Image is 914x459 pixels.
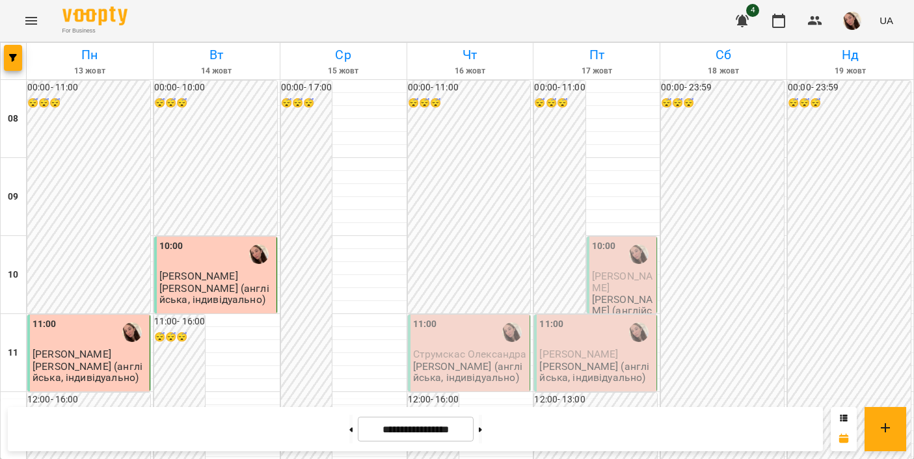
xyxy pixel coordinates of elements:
[282,65,405,77] h6: 15 жовт
[539,348,618,360] span: [PERSON_NAME]
[154,315,205,329] h6: 11:00 - 16:00
[413,348,527,360] span: Струмскас Олександра
[408,96,531,111] h6: 😴😴😴
[27,96,150,111] h6: 😴😴😴
[534,81,585,95] h6: 00:00 - 11:00
[408,393,459,407] h6: 12:00 - 16:00
[27,81,150,95] h6: 00:00 - 11:00
[592,294,654,339] p: [PERSON_NAME] (англійська, індивідуально)
[33,317,57,332] label: 11:00
[534,96,585,111] h6: 😴😴😴
[880,14,893,27] span: UA
[408,81,531,95] h6: 00:00 - 11:00
[29,65,151,77] h6: 13 жовт
[281,81,332,95] h6: 00:00 - 17:00
[29,45,151,65] h6: Пн
[159,239,183,254] label: 10:00
[159,270,238,282] span: [PERSON_NAME]
[746,4,759,17] span: 4
[62,7,128,25] img: Voopty Logo
[122,322,142,342] img: Біла Євгенія Олександрівна (а)
[33,348,111,360] span: [PERSON_NAME]
[27,393,150,407] h6: 12:00 - 16:00
[661,96,784,111] h6: 😴😴😴
[535,45,658,65] h6: Пт
[661,81,784,95] h6: 00:00 - 23:59
[409,65,531,77] h6: 16 жовт
[789,65,911,77] h6: 19 жовт
[788,96,911,111] h6: 😴😴😴
[282,45,405,65] h6: Ср
[535,65,658,77] h6: 17 жовт
[413,361,528,384] p: [PERSON_NAME] (англійська, індивідуально)
[159,283,274,306] p: [PERSON_NAME] (англійська, індивідуально)
[592,270,652,293] span: [PERSON_NAME]
[154,330,205,345] h6: 😴😴😴
[502,322,522,342] img: Біла Євгенія Олександрівна (а)
[8,346,18,360] h6: 11
[534,393,657,407] h6: 12:00 - 13:00
[16,5,47,36] button: Menu
[249,244,269,264] img: Біла Євгенія Олександрівна (а)
[662,45,785,65] h6: Сб
[413,317,437,332] label: 11:00
[62,27,128,35] span: For Business
[789,45,911,65] h6: Нд
[629,322,649,342] img: Біла Євгенія Олександрівна (а)
[8,268,18,282] h6: 10
[539,317,563,332] label: 11:00
[8,190,18,204] h6: 09
[788,81,911,95] h6: 00:00 - 23:59
[155,65,278,77] h6: 14 жовт
[539,361,654,384] p: [PERSON_NAME] (англійська, індивідуально)
[33,361,147,384] p: [PERSON_NAME] (англійська, індивідуально)
[592,239,616,254] label: 10:00
[8,112,18,126] h6: 08
[154,96,277,111] h6: 😴😴😴
[409,45,531,65] h6: Чт
[662,65,785,77] h6: 18 жовт
[843,12,861,30] img: 8e00ca0478d43912be51e9823101c125.jpg
[874,8,898,33] button: UA
[154,81,277,95] h6: 00:00 - 10:00
[281,96,332,111] h6: 😴😴😴
[629,244,649,264] img: Біла Євгенія Олександрівна (а)
[155,45,278,65] h6: Вт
